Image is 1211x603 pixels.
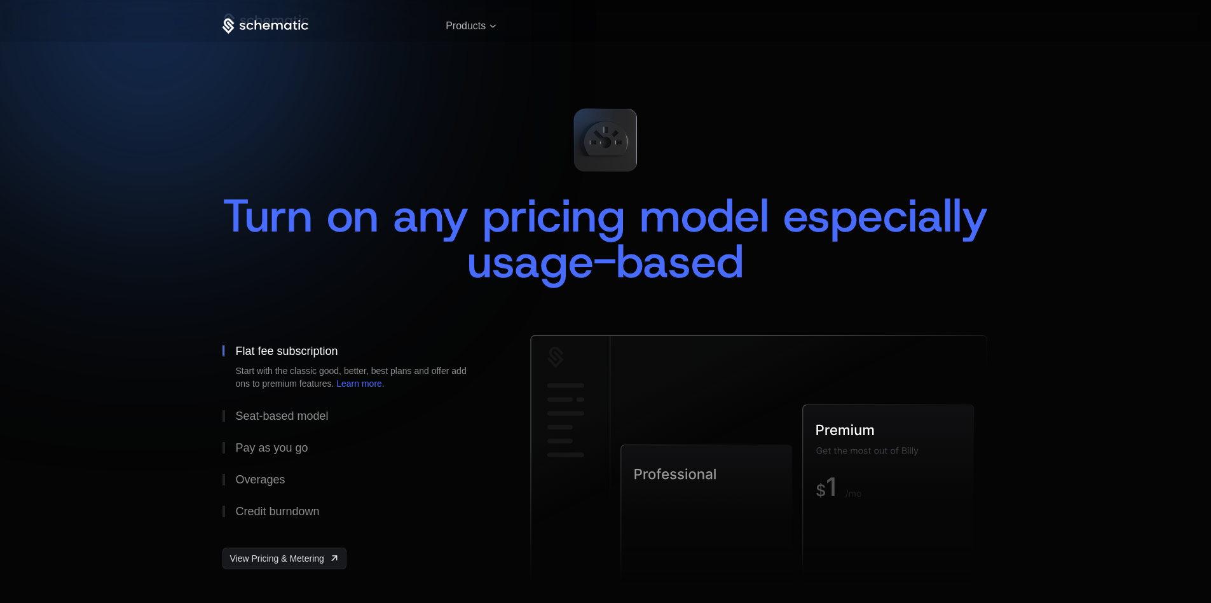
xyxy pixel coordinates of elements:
[235,506,319,517] div: Credit burndown
[222,432,489,464] button: Pay as you go
[229,552,324,565] span: View Pricing & Metering
[235,442,308,454] div: Pay as you go
[222,335,489,400] button: Flat fee subscriptionStart with the classic good, better, best plans and offer add ons to premium...
[446,20,486,32] span: Products
[235,474,285,485] div: Overages
[235,345,338,357] div: Flat fee subscription
[336,378,382,389] a: Learn more
[222,548,346,569] a: [object Object],[object Object]
[222,496,489,527] button: Credit burndown
[222,400,489,432] button: Seat-based model
[235,364,477,390] div: Start with the classic good, better, best plans and offer add ons to premium features. .
[222,185,1002,292] span: Turn on any pricing model especially usage-based
[235,410,328,422] div: Seat-based model
[222,464,489,496] button: Overages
